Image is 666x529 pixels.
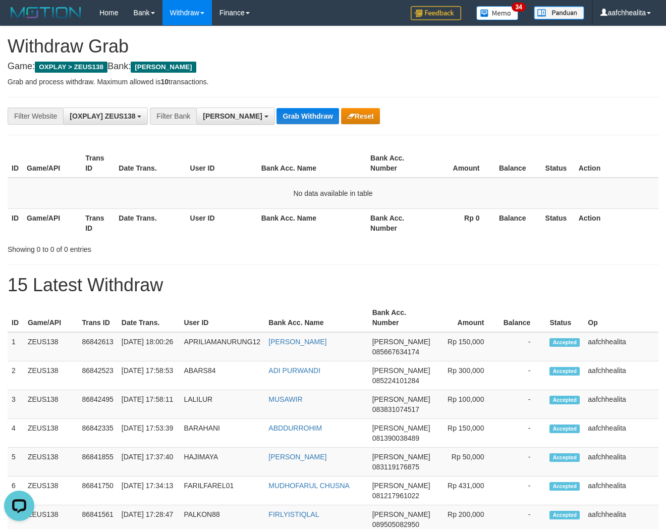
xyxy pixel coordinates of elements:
h4: Game: Bank: [8,62,658,72]
span: [PERSON_NAME] [372,453,430,461]
td: aafchhealita [584,419,658,448]
th: Balance [494,208,541,237]
td: Rp 100,000 [434,390,499,419]
span: OXPLAY > ZEUS138 [35,62,107,73]
th: Bank Acc. Name [257,149,366,178]
td: 1 [8,332,24,361]
td: - [499,361,545,390]
td: ZEUS138 [24,361,78,390]
td: ZEUS138 [24,419,78,448]
a: MUDHOFARUL CHUSNA [268,482,350,490]
th: Status [541,208,575,237]
td: HAJIMAYA [180,448,264,477]
span: [PERSON_NAME] [372,395,430,403]
td: [DATE] 17:37:40 [118,448,180,477]
span: Copy 083831074517 to clipboard [372,405,419,413]
th: Balance [494,149,541,178]
div: Filter Bank [150,108,196,125]
span: Copy 081217961022 to clipboard [372,492,419,500]
span: Accepted [549,338,580,347]
td: 5 [8,448,24,477]
td: [DATE] 18:00:26 [118,332,180,361]
td: APRILIAMANURUNG12 [180,332,264,361]
td: Rp 431,000 [434,477,499,505]
span: Accepted [549,453,580,462]
td: 6 [8,477,24,505]
td: aafchhealita [584,390,658,419]
span: Accepted [549,396,580,404]
td: aafchhealita [584,361,658,390]
th: Bank Acc. Number [368,303,434,332]
img: Feedback.jpg [411,6,461,20]
td: No data available in table [8,178,658,209]
span: Accepted [549,482,580,491]
th: User ID [186,208,257,237]
td: ZEUS138 [24,390,78,419]
span: [PERSON_NAME] [372,366,430,375]
th: Bank Acc. Number [366,208,425,237]
td: ABARS84 [180,361,264,390]
span: 34 [512,3,525,12]
th: Bank Acc. Number [366,149,425,178]
span: Copy 083119176875 to clipboard [372,463,419,471]
th: Amount [425,149,494,178]
th: Trans ID [78,303,118,332]
th: ID [8,149,23,178]
td: aafchhealita [584,332,658,361]
th: Game/API [23,208,81,237]
th: User ID [186,149,257,178]
th: Action [575,208,658,237]
td: 3 [8,390,24,419]
td: [DATE] 17:58:53 [118,361,180,390]
th: Status [545,303,584,332]
th: Amount [434,303,499,332]
td: - [499,390,545,419]
button: Open LiveChat chat widget [4,4,34,34]
h1: Withdraw Grab [8,36,658,57]
th: Date Trans. [115,208,186,237]
th: Trans ID [81,149,115,178]
span: [PERSON_NAME] [372,482,430,490]
strong: 10 [160,78,169,86]
td: [DATE] 17:53:39 [118,419,180,448]
td: aafchhealita [584,448,658,477]
td: - [499,448,545,477]
td: - [499,419,545,448]
div: Filter Website [8,108,63,125]
th: Rp 0 [425,208,494,237]
td: BARAHANI [180,419,264,448]
span: Copy 085224101284 to clipboard [372,377,419,385]
th: Trans ID [81,208,115,237]
button: [OXPLAY] ZEUS138 [63,108,148,125]
td: [DATE] 17:34:13 [118,477,180,505]
td: 86842335 [78,419,118,448]
td: ZEUS138 [24,332,78,361]
th: ID [8,208,23,237]
button: [PERSON_NAME] [196,108,274,125]
img: Button%20Memo.svg [476,6,519,20]
td: aafchhealita [584,477,658,505]
span: Accepted [549,367,580,376]
button: Grab Withdraw [276,108,339,124]
a: [PERSON_NAME] [268,338,326,346]
th: Action [575,149,658,178]
span: Accepted [549,511,580,519]
span: Copy 081390038489 to clipboard [372,434,419,442]
button: Reset [341,108,380,124]
span: [PERSON_NAME] [372,338,430,346]
td: - [499,332,545,361]
td: - [499,477,545,505]
td: [DATE] 17:58:11 [118,390,180,419]
td: 86842523 [78,361,118,390]
th: Status [541,149,575,178]
th: Date Trans. [115,149,186,178]
h1: 15 Latest Withdraw [8,275,658,295]
td: FARILFAREL01 [180,477,264,505]
img: MOTION_logo.png [8,5,84,20]
span: [PERSON_NAME] [203,112,262,120]
span: Copy 085667634174 to clipboard [372,348,419,356]
td: 4 [8,419,24,448]
a: ADI PURWANDI [268,366,320,375]
td: LALILUR [180,390,264,419]
td: Rp 300,000 [434,361,499,390]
